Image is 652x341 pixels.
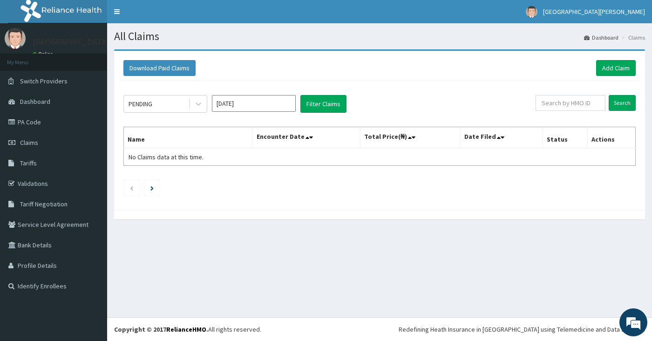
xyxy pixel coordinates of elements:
p: [GEOGRAPHIC_DATA][PERSON_NAME] [33,38,170,46]
a: Previous page [129,184,134,192]
th: Total Price(₦) [360,127,460,149]
span: [GEOGRAPHIC_DATA][PERSON_NAME] [543,7,645,16]
a: Online [33,51,55,57]
input: Search [609,95,636,111]
th: Encounter Date [252,127,360,149]
th: Actions [587,127,635,149]
img: User Image [526,6,537,18]
button: Download Paid Claims [123,60,196,76]
strong: Copyright © 2017 . [114,325,208,334]
input: Search by HMO ID [536,95,605,111]
th: Status [543,127,587,149]
img: User Image [5,28,26,49]
span: No Claims data at this time. [129,153,204,161]
h1: All Claims [114,30,645,42]
span: Dashboard [20,97,50,106]
a: RelianceHMO [166,325,206,334]
th: Date Filed [460,127,543,149]
a: Add Claim [596,60,636,76]
a: Next page [150,184,154,192]
input: Select Month and Year [212,95,296,112]
div: Redefining Heath Insurance in [GEOGRAPHIC_DATA] using Telemedicine and Data Science! [399,325,645,334]
button: Filter Claims [300,95,346,113]
a: Dashboard [584,34,618,41]
span: Claims [20,138,38,147]
div: PENDING [129,99,152,109]
span: Tariff Negotiation [20,200,68,208]
span: Switch Providers [20,77,68,85]
th: Name [124,127,253,149]
footer: All rights reserved. [107,317,652,341]
span: Tariffs [20,159,37,167]
li: Claims [619,34,645,41]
